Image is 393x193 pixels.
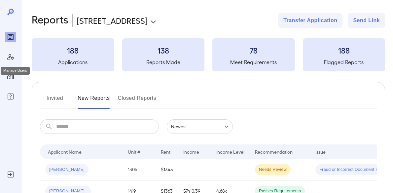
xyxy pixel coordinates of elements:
div: Newest [167,119,233,134]
td: 1306 [123,159,156,180]
div: Recommendation [255,148,293,156]
h3: 78 [212,45,295,56]
button: Transfer Application [278,13,342,28]
h5: Applications [32,58,114,66]
div: Applicant Name [48,148,82,156]
div: Unit # [128,148,140,156]
span: Needs Review [255,167,291,173]
td: $1345 [156,159,178,180]
button: New Reports [78,93,110,109]
h5: Flagged Reports [303,58,385,66]
h3: 188 [303,45,385,56]
h2: Reports [32,13,68,28]
h5: Meet Requirements [212,58,295,66]
div: Rent [161,148,171,156]
div: Manage Properties [5,71,16,82]
h3: 188 [32,45,114,56]
div: Manage Users [5,52,16,62]
div: Manage Users [1,67,30,75]
div: FAQ [5,91,16,102]
button: Send Link [348,13,385,28]
summary: 188Applications138Reports Made78Meet Requirements188Flagged Reports [32,38,385,71]
h5: Reports Made [122,58,205,66]
div: Reports [5,32,16,42]
button: Invited [40,93,70,109]
span: [PERSON_NAME] [45,167,89,173]
button: Closed Reports [118,93,157,109]
div: Issue [315,148,326,156]
h3: 138 [122,45,205,56]
p: [STREET_ADDRESS] [77,15,148,26]
td: - [211,159,250,180]
div: Log Out [5,169,16,180]
div: Income Level [216,148,244,156]
div: Income [183,148,199,156]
